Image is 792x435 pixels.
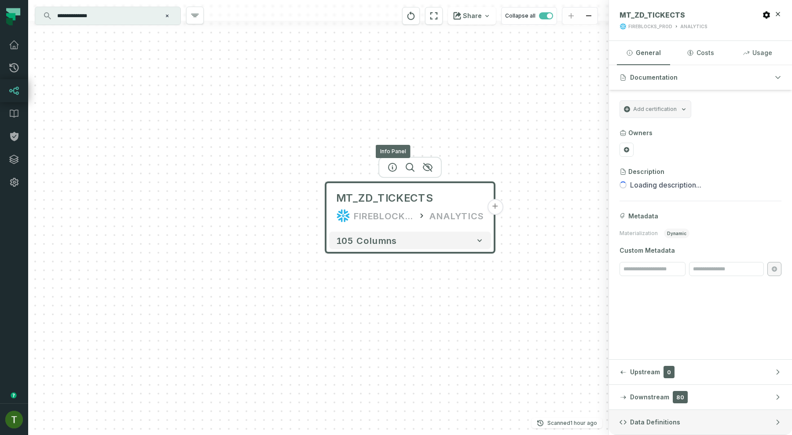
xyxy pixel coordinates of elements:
span: 105 columns [336,235,397,246]
div: FIREBLOCKS_PROD [354,209,414,223]
div: Info Panel [376,145,411,158]
span: 0 [664,366,675,378]
button: zoom out [580,7,598,25]
span: MT_ZD_TICKECTS [620,11,685,19]
button: Downstream80 [609,385,792,409]
span: 80 [673,391,688,403]
div: ANALYTICS [429,209,484,223]
button: Data Definitions [609,410,792,435]
button: Documentation [609,65,792,90]
div: FIREBLOCKS_PROD [628,23,672,30]
span: dynamic [664,229,689,238]
span: Documentation [630,73,678,82]
button: Upstream0 [609,360,792,384]
span: Custom Metadata [620,246,781,255]
button: + [487,199,503,215]
span: MT_ZD_TICKECTS [336,191,433,205]
span: Metadata [628,212,658,221]
button: Share [448,7,496,25]
relative-time: Aug 31, 2025, 4:52 PM GMT+3 [570,420,597,426]
span: Downstream [630,393,669,402]
img: avatar of Tomer Galun [5,411,23,428]
button: Usage [731,41,784,65]
span: Materialization [620,230,658,237]
div: ANALYTICS [680,23,708,30]
button: Clear search query [163,11,172,20]
p: Scanned [547,419,597,428]
button: Add certification [620,100,691,118]
button: General [617,41,670,65]
button: Scanned[DATE] 4:52:54 PM [532,418,602,428]
span: Add certification [633,106,677,113]
button: Collapse all [501,7,557,25]
h3: Owners [628,129,653,137]
span: Upstream [630,368,660,376]
div: Tooltip anchor [10,391,18,399]
span: Loading description... [630,180,701,190]
button: Costs [674,41,727,65]
span: Data Definitions [630,418,680,427]
h3: Description [628,167,664,176]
